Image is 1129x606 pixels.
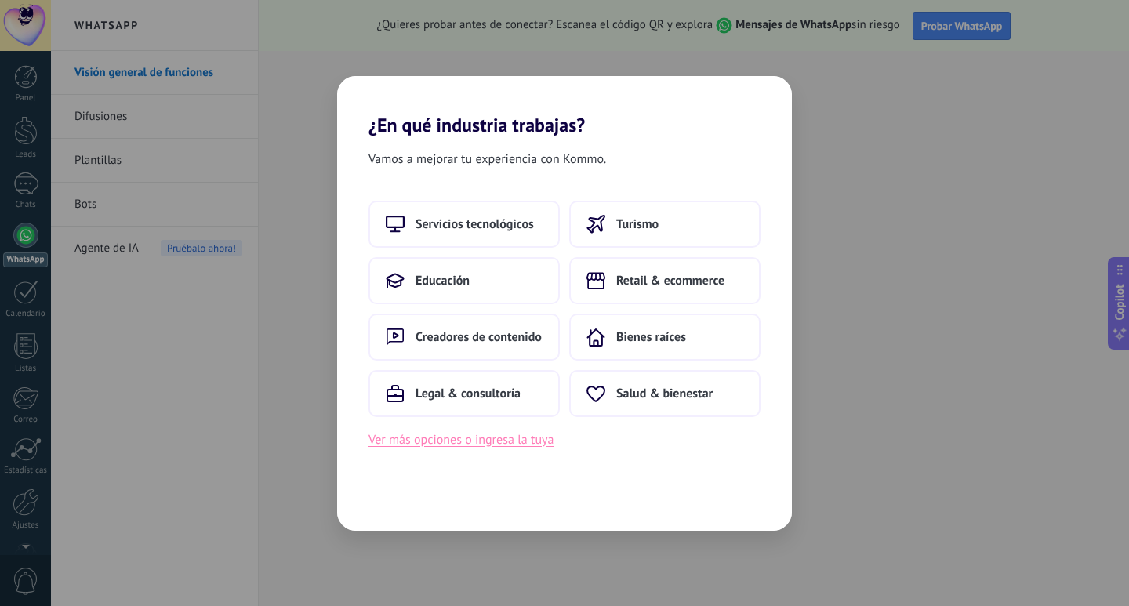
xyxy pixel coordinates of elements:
[368,430,554,450] button: Ver más opciones o ingresa la tuya
[616,329,686,345] span: Bienes raíces
[416,386,521,401] span: Legal & consultoría
[337,76,792,136] h2: ¿En qué industria trabajas?
[569,257,761,304] button: Retail & ecommerce
[569,370,761,417] button: Salud & bienestar
[616,216,659,232] span: Turismo
[569,201,761,248] button: Turismo
[616,386,713,401] span: Salud & bienestar
[416,216,534,232] span: Servicios tecnológicos
[616,273,724,288] span: Retail & ecommerce
[368,149,606,169] span: Vamos a mejorar tu experiencia con Kommo.
[416,329,542,345] span: Creadores de contenido
[416,273,470,288] span: Educación
[368,314,560,361] button: Creadores de contenido
[368,201,560,248] button: Servicios tecnológicos
[569,314,761,361] button: Bienes raíces
[368,370,560,417] button: Legal & consultoría
[368,257,560,304] button: Educación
